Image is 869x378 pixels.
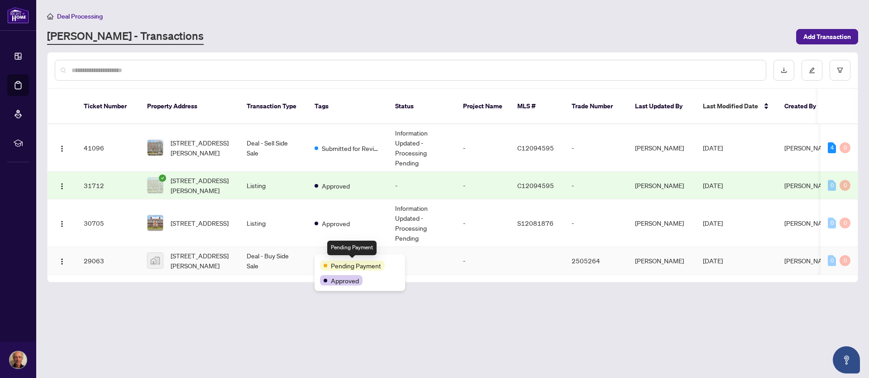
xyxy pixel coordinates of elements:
[58,145,66,152] img: Logo
[784,144,833,152] span: [PERSON_NAME]
[837,67,843,73] span: filter
[784,257,833,265] span: [PERSON_NAME]
[840,255,850,266] div: 0
[840,142,850,153] div: 0
[307,89,388,124] th: Tags
[802,60,822,81] button: edit
[148,215,163,231] img: thumbnail-img
[148,140,163,155] img: thumbnail-img
[171,251,232,271] span: [STREET_ADDRESS][PERSON_NAME]
[55,216,69,230] button: Logo
[809,67,815,73] span: edit
[140,89,239,124] th: Property Address
[76,247,140,275] td: 29063
[47,29,204,45] a: [PERSON_NAME] - Transactions
[388,124,456,172] td: Information Updated - Processing Pending
[564,247,628,275] td: 2505264
[628,89,696,124] th: Last Updated By
[58,258,66,265] img: Logo
[564,89,628,124] th: Trade Number
[47,13,53,19] span: home
[703,219,723,227] span: [DATE]
[564,124,628,172] td: -
[456,124,510,172] td: -
[58,183,66,190] img: Logo
[564,172,628,199] td: -
[239,124,307,172] td: Deal - Sell Side Sale
[388,172,456,199] td: -
[148,253,163,268] img: thumbnail-img
[76,124,140,172] td: 41096
[517,219,554,227] span: S12081876
[840,218,850,228] div: 0
[322,181,350,191] span: Approved
[76,172,140,199] td: 31712
[388,89,456,124] th: Status
[388,247,456,275] td: -
[696,89,777,124] th: Last Modified Date
[628,199,696,247] td: [PERSON_NAME]
[239,247,307,275] td: Deal - Buy Side Sale
[148,178,163,193] img: thumbnail-img
[76,89,140,124] th: Ticket Number
[628,247,696,275] td: [PERSON_NAME]
[833,346,860,373] button: Open asap
[171,138,232,158] span: [STREET_ADDRESS][PERSON_NAME]
[781,67,787,73] span: download
[55,141,69,155] button: Logo
[703,144,723,152] span: [DATE]
[784,219,833,227] span: [PERSON_NAME]
[322,143,381,153] span: Submitted for Review
[239,199,307,247] td: Listing
[171,218,229,228] span: [STREET_ADDRESS]
[322,218,350,228] span: Approved
[777,89,831,124] th: Created By
[7,7,29,24] img: logo
[803,29,851,44] span: Add Transaction
[628,124,696,172] td: [PERSON_NAME]
[840,180,850,191] div: 0
[57,12,103,20] span: Deal Processing
[828,218,836,228] div: 0
[331,261,381,271] span: Pending Payment
[327,241,377,255] div: Pending Payment
[828,142,836,153] div: 4
[331,276,359,286] span: Approved
[703,257,723,265] span: [DATE]
[76,199,140,247] td: 30705
[510,89,564,124] th: MLS #
[703,181,723,189] span: [DATE]
[774,60,794,81] button: download
[239,172,307,199] td: Listing
[456,247,510,275] td: -
[628,172,696,199] td: [PERSON_NAME]
[456,172,510,199] td: -
[828,255,836,266] div: 0
[171,175,232,195] span: [STREET_ADDRESS][PERSON_NAME]
[564,199,628,247] td: -
[55,178,69,193] button: Logo
[796,29,858,44] button: Add Transaction
[159,174,166,182] span: check-circle
[456,89,510,124] th: Project Name
[517,181,554,189] span: C12094595
[239,89,307,124] th: Transaction Type
[10,351,27,368] img: Profile Icon
[55,253,69,268] button: Logo
[828,180,836,191] div: 0
[830,60,850,81] button: filter
[703,101,758,111] span: Last Modified Date
[388,199,456,247] td: Information Updated - Processing Pending
[517,144,554,152] span: C12094595
[456,199,510,247] td: -
[58,220,66,228] img: Logo
[784,181,833,189] span: [PERSON_NAME]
